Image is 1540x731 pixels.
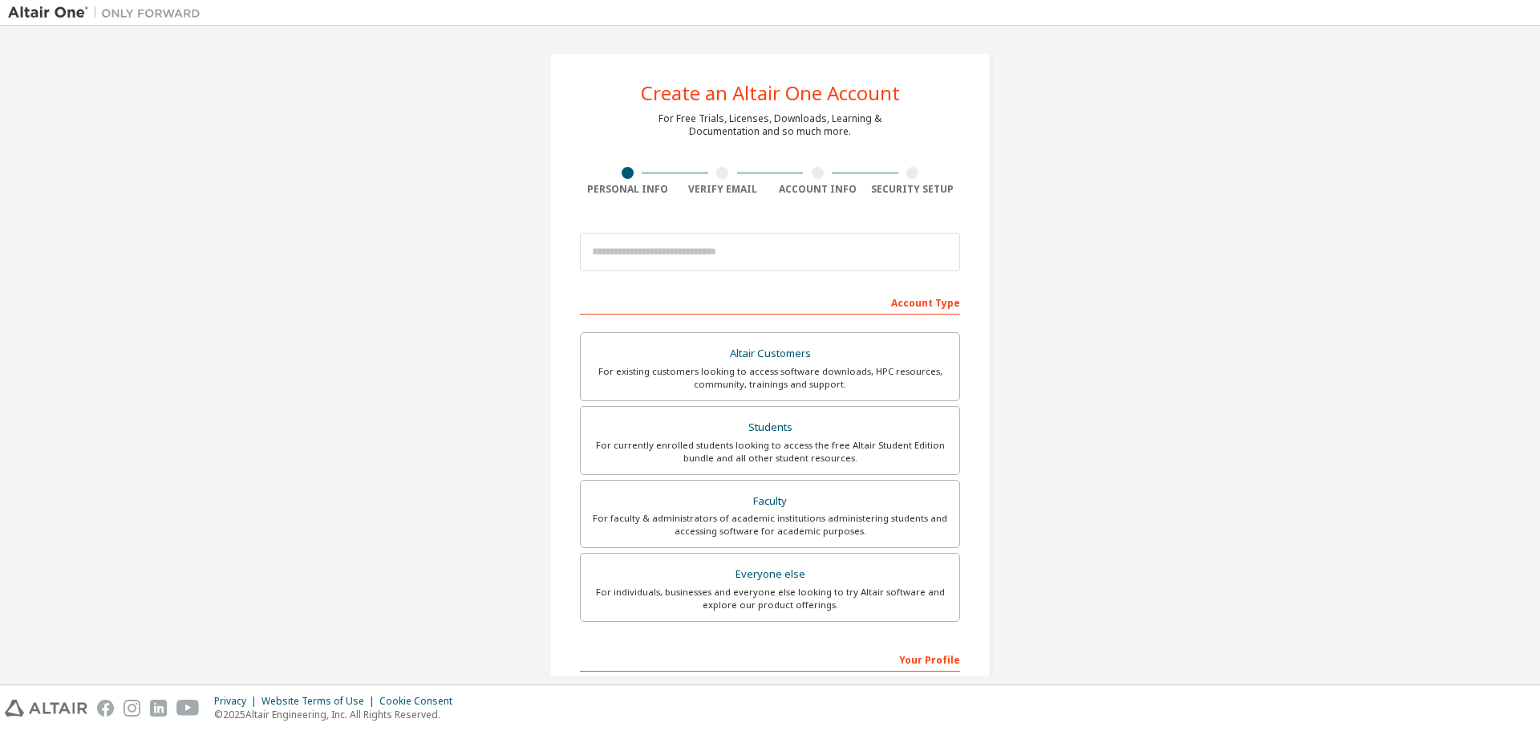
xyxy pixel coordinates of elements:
img: instagram.svg [124,700,140,717]
div: Faculty [590,490,950,513]
div: For currently enrolled students looking to access the free Altair Student Edition bundle and all ... [590,439,950,465]
div: Personal Info [580,183,675,196]
img: Altair One [8,5,209,21]
div: For existing customers looking to access software downloads, HPC resources, community, trainings ... [590,365,950,391]
div: Website Terms of Use [261,695,379,708]
div: For Free Trials, Licenses, Downloads, Learning & Documentation and so much more. [659,112,881,138]
div: Create an Altair One Account [641,83,900,103]
div: Security Setup [865,183,961,196]
div: For faculty & administrators of academic institutions administering students and accessing softwa... [590,512,950,538]
img: linkedin.svg [150,700,167,717]
img: facebook.svg [97,700,114,717]
div: Everyone else [590,563,950,586]
div: Verify Email [675,183,771,196]
div: Cookie Consent [379,695,462,708]
p: © 2025 Altair Engineering, Inc. All Rights Reserved. [214,708,462,721]
div: For individuals, businesses and everyone else looking to try Altair software and explore our prod... [590,586,950,611]
div: Your Profile [580,646,960,672]
div: Account Type [580,289,960,315]
div: Students [590,416,950,439]
div: Privacy [214,695,261,708]
div: Account Info [770,183,865,196]
img: altair_logo.svg [5,700,87,717]
img: youtube.svg [176,700,200,717]
div: Altair Customers [590,343,950,365]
